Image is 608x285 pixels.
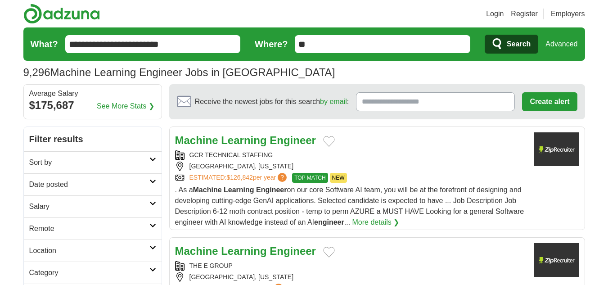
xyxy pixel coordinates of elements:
img: Company logo [534,132,579,166]
strong: Learning [224,186,254,194]
img: Adzuna logo [23,4,100,24]
h2: Salary [29,201,149,212]
h2: Location [29,245,149,256]
div: THE E GROUP [175,261,527,271]
a: Login [486,9,504,19]
h2: Filter results [24,127,162,151]
a: Machine Learning Engineer [175,245,316,257]
span: 9,296 [23,64,50,81]
strong: engineer [314,218,344,226]
h2: Remote [29,223,149,234]
button: Search [485,35,538,54]
a: Advanced [545,35,577,53]
a: Remote [24,217,162,240]
strong: Machine [193,186,222,194]
label: What? [31,37,58,51]
span: $126,842 [226,174,252,181]
div: GCR TECHNICAL STAFFING [175,150,527,160]
button: Add to favorite jobs [323,247,335,258]
h1: Machine Learning Engineer Jobs in [GEOGRAPHIC_DATA] [23,66,335,78]
button: Create alert [522,92,577,111]
a: Location [24,240,162,262]
a: See More Stats ❯ [97,101,154,112]
label: Where? [255,37,288,51]
a: Employers [551,9,585,19]
div: $175,687 [29,97,156,113]
strong: Engineer [256,186,287,194]
strong: Learning [221,245,266,257]
h2: Sort by [29,157,149,168]
a: ESTIMATED:$126,842per year? [189,173,289,183]
span: NEW [330,173,347,183]
a: Date posted [24,173,162,195]
button: Add to favorite jobs [323,136,335,147]
div: [GEOGRAPHIC_DATA], [US_STATE] [175,272,527,282]
strong: Engineer [270,245,316,257]
a: Machine Learning Engineer [175,134,316,146]
div: [GEOGRAPHIC_DATA], [US_STATE] [175,162,527,171]
span: TOP MATCH [292,173,328,183]
img: Company logo [534,243,579,277]
a: by email [320,98,347,105]
h2: Date posted [29,179,149,190]
strong: Machine [175,134,218,146]
span: Receive the newest jobs for this search : [195,96,349,107]
a: More details ❯ [352,217,400,228]
div: Average Salary [29,90,156,97]
span: . As a on our core Software AI team, you will be at the forefront of designing and developing cut... [175,186,524,226]
h2: Category [29,267,149,278]
strong: Machine [175,245,218,257]
a: Register [511,9,538,19]
span: Search [507,35,531,53]
strong: Learning [221,134,266,146]
a: Sort by [24,151,162,173]
a: Salary [24,195,162,217]
a: Category [24,262,162,284]
span: ? [278,173,287,182]
strong: Engineer [270,134,316,146]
